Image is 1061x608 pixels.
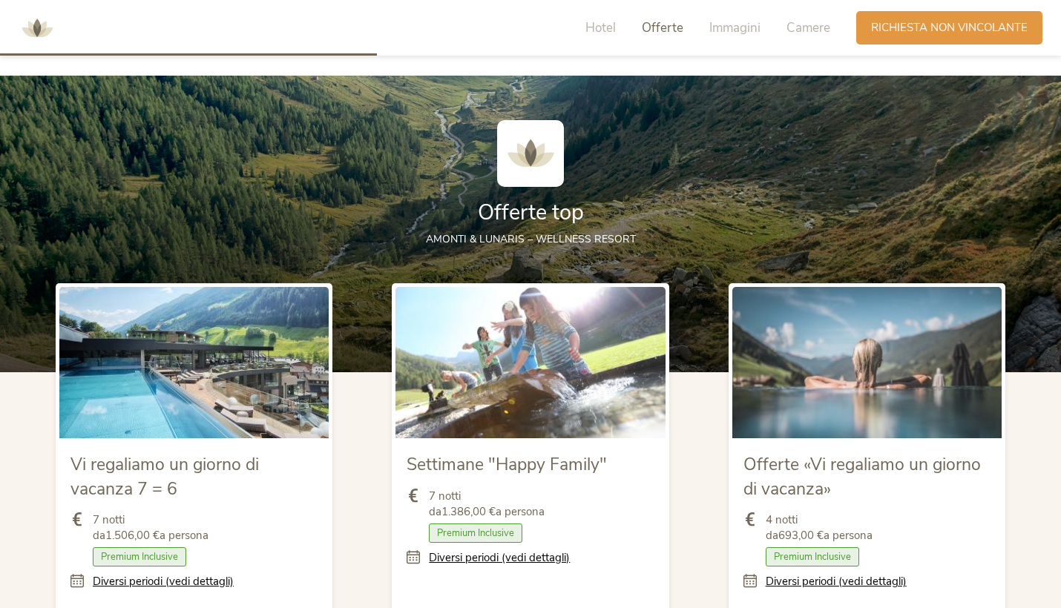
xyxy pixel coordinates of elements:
[93,574,234,589] a: Diversi periodi (vedi dettagli)
[429,550,570,566] a: Diversi periodi (vedi dettagli)
[497,120,564,187] img: AMONTI & LUNARIS Wellnessresort
[871,20,1028,36] span: Richiesta non vincolante
[441,504,496,519] b: 1.386,00 €
[743,453,981,500] span: Offerte «Vi regaliamo un giorno di vacanza»
[395,287,665,438] img: Settimane "Happy Family"
[766,512,873,543] span: 4 notti da a persona
[15,22,59,33] a: AMONTI & LUNARIS Wellnessresort
[429,489,545,520] span: 7 notti da a persona
[407,453,607,476] span: Settimane "Happy Family"
[766,547,859,566] span: Premium Inclusive
[642,19,683,36] span: Offerte
[59,287,329,438] img: Vi regaliamo un giorno di vacanza 7 = 6
[70,453,259,500] span: Vi regaliamo un giorno di vacanza 7 = 6
[732,287,1002,438] img: Offerte «Vi regaliamo un giorno di vacanza»
[105,528,160,543] b: 1.506,00 €
[93,547,186,566] span: Premium Inclusive
[585,19,616,36] span: Hotel
[429,523,522,543] span: Premium Inclusive
[709,19,761,36] span: Immagini
[786,19,830,36] span: Camere
[778,528,824,543] b: 693,00 €
[426,232,636,246] span: AMONTI & LUNARIS – wellness resort
[15,6,59,50] img: AMONTI & LUNARIS Wellnessresort
[478,198,584,227] span: Offerte top
[93,512,208,543] span: 7 notti da a persona
[766,574,907,589] a: Diversi periodi (vedi dettagli)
